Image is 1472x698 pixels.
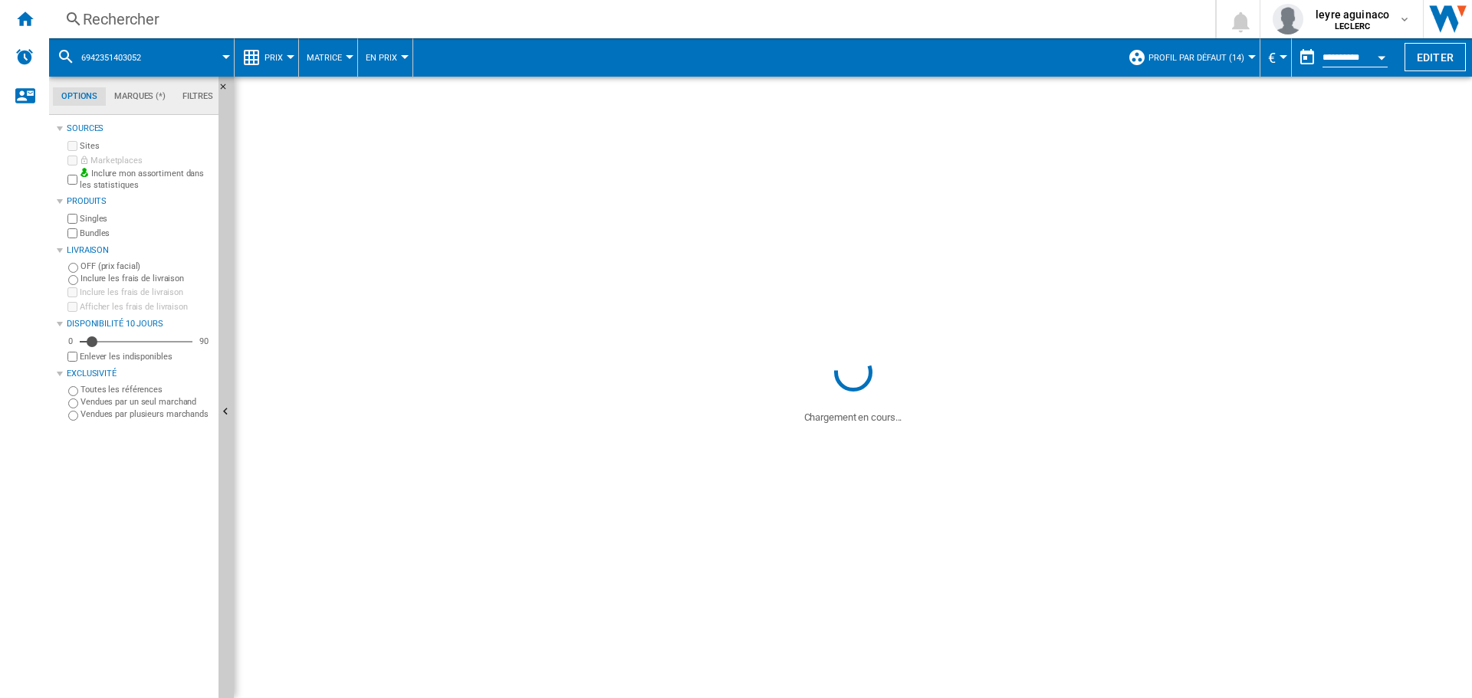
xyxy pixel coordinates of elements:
[67,170,77,189] input: Inclure mon assortiment dans les statistiques
[83,8,1175,30] div: Rechercher
[80,351,212,362] label: Enlever les indisponibles
[174,87,222,106] md-tab-item: Filtres
[15,48,34,66] img: alerts-logo.svg
[307,38,350,77] button: Matrice
[1335,21,1370,31] b: LECLERC
[80,408,212,420] label: Vendues par plusieurs marchands
[67,228,77,238] input: Bundles
[67,141,77,151] input: Sites
[80,396,212,408] label: Vendues par un seul marchand
[67,195,212,208] div: Produits
[1148,53,1244,63] span: Profil par défaut (14)
[264,38,291,77] button: Prix
[68,386,78,396] input: Toutes les références
[1260,38,1292,77] md-menu: Currency
[195,336,212,347] div: 90
[67,318,212,330] div: Disponibilité 10 Jours
[1316,7,1389,22] span: leyre aguinaco
[80,301,212,313] label: Afficher les frais de livraison
[68,263,78,273] input: OFF (prix facial)
[53,87,106,106] md-tab-item: Options
[67,368,212,380] div: Exclusivité
[81,38,156,77] button: 6942351403052
[80,334,192,349] md-slider: Disponibilité
[1273,4,1303,34] img: profile.jpg
[80,384,212,395] label: Toutes les références
[68,398,78,408] input: Vendues par un seul marchand
[1292,42,1322,73] button: md-calendar
[67,156,77,165] input: Marketplaces
[307,53,342,63] span: Matrice
[264,53,283,63] span: Prix
[68,275,78,285] input: Inclure les frais de livraison
[68,411,78,421] input: Vendues par plusieurs marchands
[67,214,77,224] input: Singles
[81,53,141,63] span: 6942351403052
[67,244,212,257] div: Livraison
[1268,50,1276,66] span: €
[106,87,174,106] md-tab-item: Marques (*)
[67,287,77,297] input: Inclure les frais de livraison
[80,261,212,272] label: OFF (prix facial)
[67,302,77,312] input: Afficher les frais de livraison
[80,168,89,177] img: mysite-bg-18x18.png
[1405,43,1466,71] button: Editer
[57,38,226,77] div: 6942351403052
[804,411,902,423] ng-transclude: Chargement en cours...
[366,53,397,63] span: En Prix
[80,140,212,152] label: Sites
[1268,38,1283,77] button: €
[80,213,212,224] label: Singles
[219,77,237,104] button: Masquer
[80,168,212,192] label: Inclure mon assortiment dans les statistiques
[242,38,291,77] div: Prix
[80,273,212,284] label: Inclure les frais de livraison
[80,287,212,298] label: Inclure les frais de livraison
[67,352,77,362] input: Afficher les frais de livraison
[80,155,212,166] label: Marketplaces
[67,123,212,135] div: Sources
[64,336,77,347] div: 0
[80,228,212,239] label: Bundles
[1148,38,1252,77] button: Profil par défaut (14)
[366,38,405,77] button: En Prix
[1368,41,1395,69] button: Open calendar
[1128,38,1252,77] div: Profil par défaut (14)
